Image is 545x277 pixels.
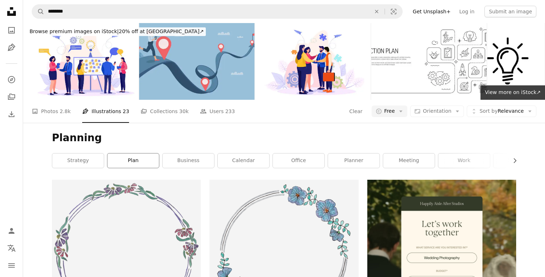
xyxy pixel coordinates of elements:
[163,153,214,168] a: business
[455,6,479,17] a: Log in
[4,107,19,121] a: Download History
[209,251,358,257] a: A circular frame adorned with blue flowers.
[200,100,235,123] a: Users 233
[408,6,455,17] a: Get Unsplash+
[485,89,541,95] span: View more on iStock ↗
[32,5,44,18] button: Search Unsplash
[479,108,497,114] span: Sort by
[179,107,189,115] span: 30k
[139,23,254,100] img: Female Project Manager running work on project timeline. Progress in business, Work process or wo...
[384,108,395,115] span: Free
[385,5,402,18] button: Visual search
[4,224,19,238] a: Log in / Sign up
[4,90,19,104] a: Collections
[52,251,201,257] a: A circular wreath adorned with flowers.
[369,5,385,18] button: Clear
[225,107,235,115] span: 233
[371,23,487,100] img: Action Plan Line Art Banner Design. Business, Planning, Strategy, Development, Cooperation.
[383,153,435,168] a: meeting
[107,153,159,168] a: plan
[4,72,19,87] a: Explore
[4,4,19,20] a: Home — Unsplash
[32,100,71,123] a: Photos 2.8k
[508,153,516,168] button: scroll list to the right
[480,85,545,100] a: View more on iStock↗
[255,23,371,100] img: Team of business people celebrate success in work collaboration together, giving high five with j...
[4,40,19,55] a: Illustrations
[479,108,524,115] span: Relevance
[32,4,403,19] form: Find visuals sitewide
[4,241,19,255] button: Language
[23,23,138,100] img: Business people in workshop meeting room with whiteboard and sticky notes, workshop, business dis...
[30,28,119,34] span: Browse premium images on iStock |
[410,106,464,117] button: Orientation
[23,23,210,40] a: Browse premium images on iStock|20% off at [GEOGRAPHIC_DATA]↗
[328,153,380,168] a: planner
[438,153,490,168] a: work
[349,106,363,117] button: Clear
[4,258,19,273] button: Menu
[484,6,536,17] button: Submit an image
[493,153,545,168] a: schedule
[467,106,536,117] button: Sort byRelevance
[52,153,104,168] a: strategy
[60,107,71,115] span: 2.8k
[218,153,269,168] a: calendar
[141,100,189,123] a: Collections 30k
[273,153,324,168] a: office
[423,108,451,114] span: Orientation
[52,131,516,144] h1: Planning
[30,28,204,34] span: 20% off at [GEOGRAPHIC_DATA] ↗
[4,23,19,37] a: Photos
[372,106,408,117] button: Free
